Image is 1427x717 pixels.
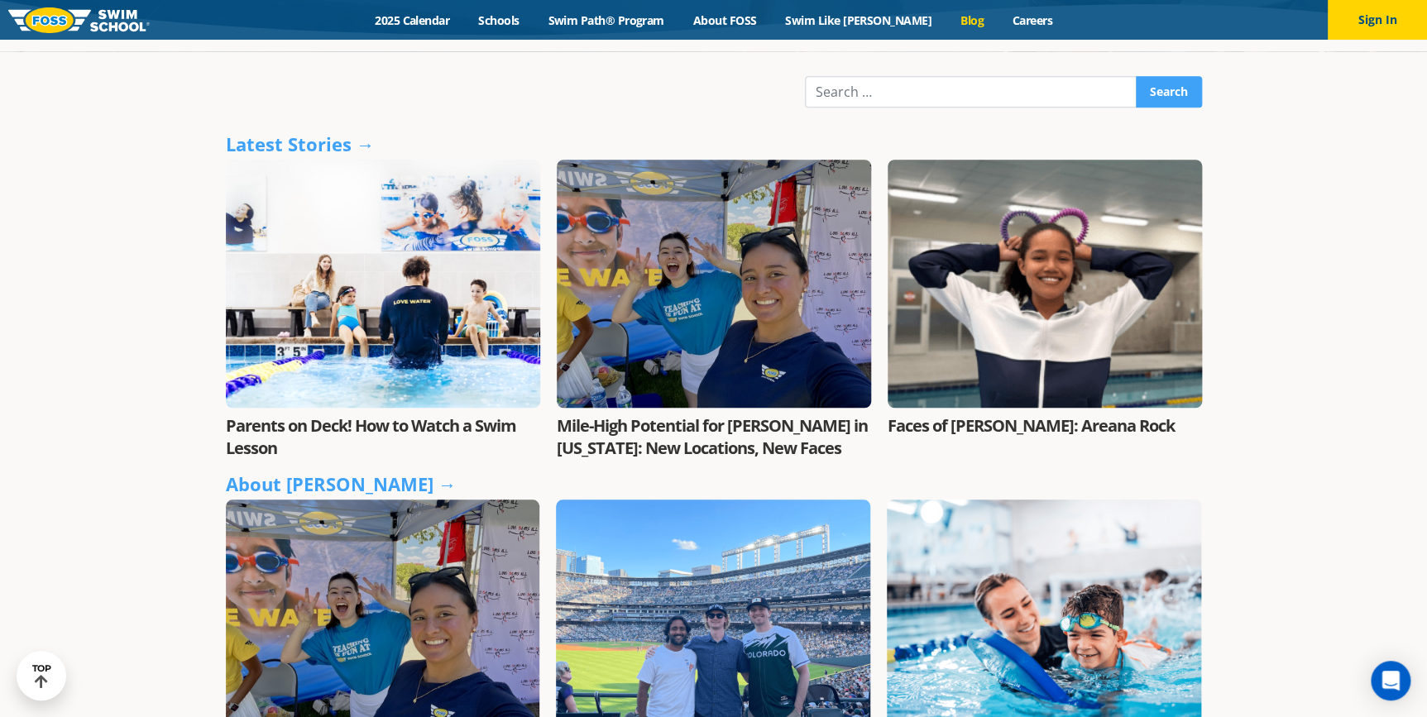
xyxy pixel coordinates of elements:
a: Faces of [PERSON_NAME]: Areana Rock [888,414,1175,437]
a: Blog [946,12,998,28]
div: TOP [32,663,51,689]
img: FOSS Swim School Logo [8,7,150,33]
input: Search … [805,76,1137,108]
a: About FOSS [678,12,771,28]
a: Schools [464,12,534,28]
div: Open Intercom Messenger [1371,661,1410,700]
a: Parents on Deck! How to Watch a Swim Lesson [226,414,516,459]
a: About [PERSON_NAME] → [226,471,457,496]
a: 2025 Calendar [361,12,464,28]
div: Latest Stories → [226,132,1202,155]
a: Swim Path® Program [534,12,678,28]
a: Mile-High Potential for [PERSON_NAME] in [US_STATE]: New Locations, New Faces [557,414,868,459]
a: Careers [998,12,1066,28]
input: Search [1136,76,1202,108]
a: Swim Like [PERSON_NAME] [771,12,946,28]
